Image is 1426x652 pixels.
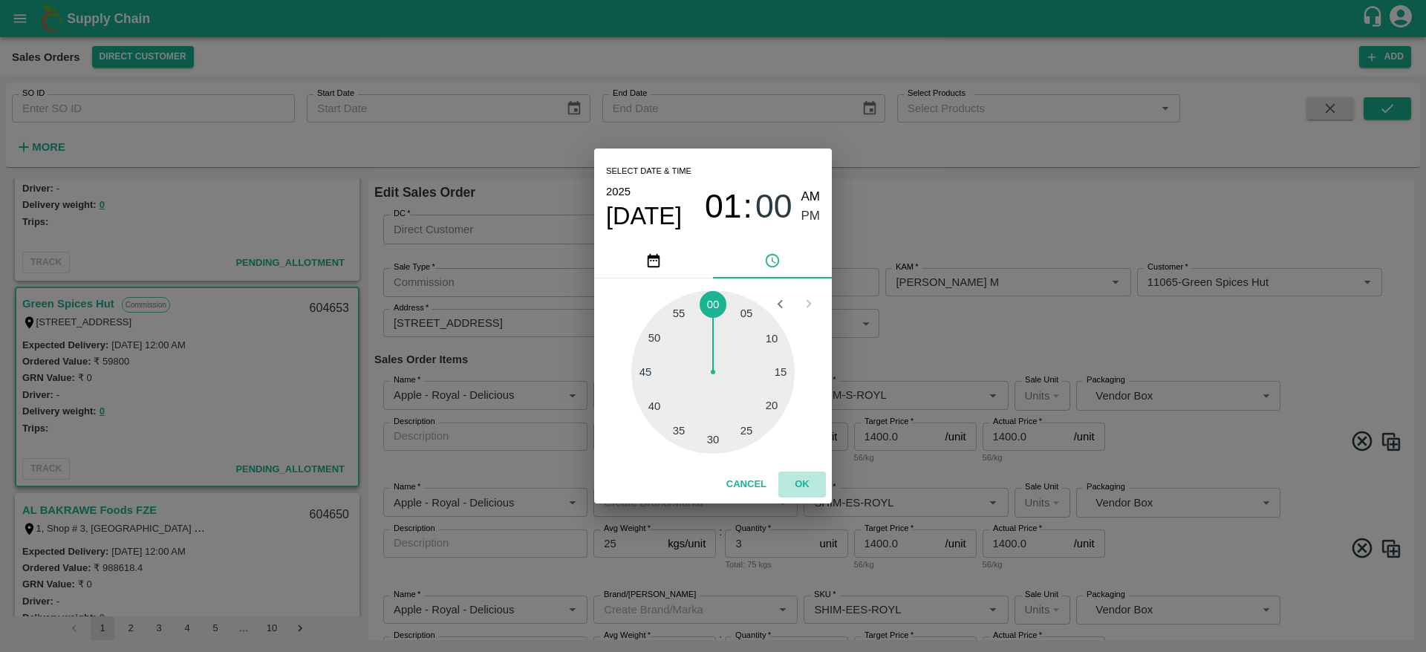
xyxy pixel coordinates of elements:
button: 2025 [606,182,631,201]
span: : [743,187,752,226]
span: Select date & time [606,160,691,183]
button: PM [801,206,821,226]
button: Cancel [720,472,772,498]
button: pick time [713,243,832,278]
span: 00 [755,187,792,226]
button: 00 [755,187,792,226]
button: AM [801,187,821,207]
span: 01 [705,187,742,226]
button: Open previous view [766,290,794,318]
button: [DATE] [606,201,682,231]
button: pick date [594,243,713,278]
button: 01 [705,187,742,226]
button: OK [778,472,826,498]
